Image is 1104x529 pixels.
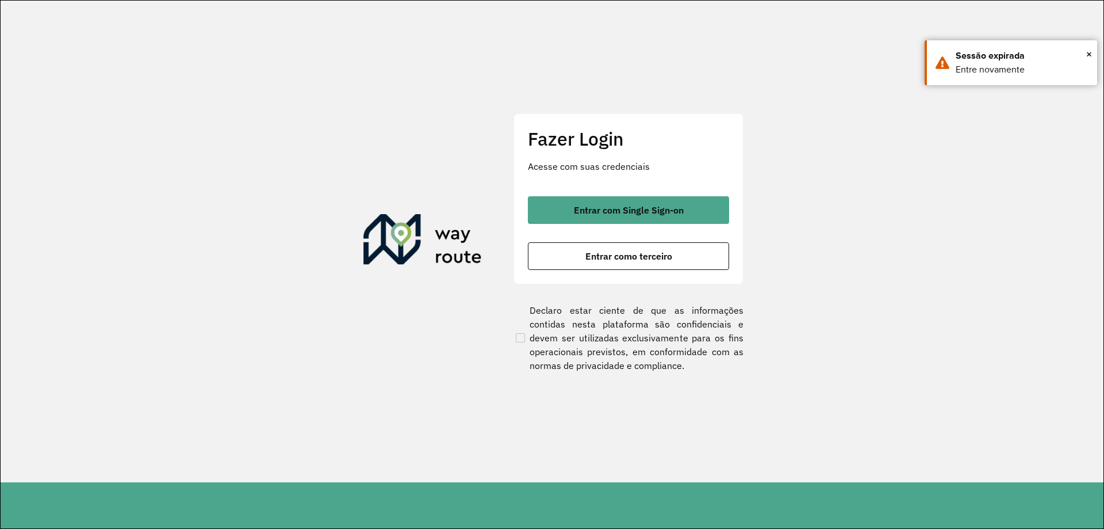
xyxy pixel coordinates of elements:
label: Declaro estar ciente de que as informações contidas nesta plataforma são confidenciais e devem se... [513,303,743,372]
button: button [528,196,729,224]
button: Close [1086,45,1092,63]
h2: Fazer Login [528,128,729,150]
button: button [528,242,729,270]
div: Sessão expirada [956,49,1088,63]
span: × [1086,45,1092,63]
img: Roteirizador AmbevTech [363,214,482,269]
span: Entrar como terceiro [585,252,672,261]
span: Entrar com Single Sign-on [574,205,684,215]
p: Acesse com suas credenciais [528,159,729,173]
div: Entre novamente [956,63,1088,77]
